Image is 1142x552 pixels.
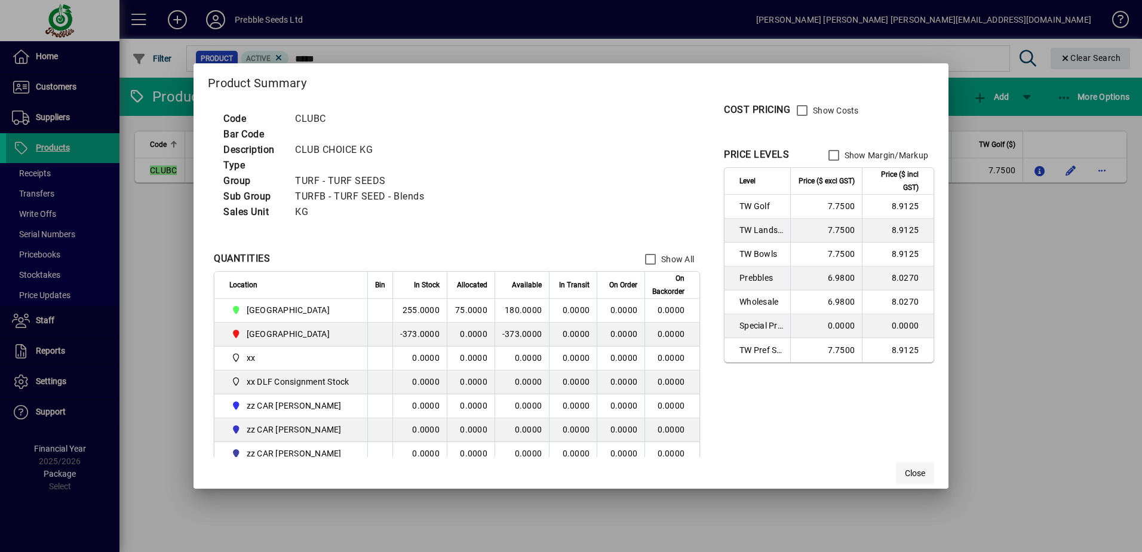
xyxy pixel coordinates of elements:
td: Code [217,111,289,127]
span: 0.0000 [563,377,590,387]
span: Close [905,467,925,480]
td: 7.7500 [790,195,862,219]
span: Allocated [457,278,487,292]
td: 0.0000 [495,418,549,442]
td: 0.0000 [644,418,699,442]
span: 0.0000 [610,449,638,458]
span: Location [229,278,257,292]
span: 0.0000 [610,401,638,410]
td: 0.0000 [495,394,549,418]
td: KG [289,204,438,220]
div: QUANTITIES [214,252,270,266]
span: 0.0000 [563,449,590,458]
span: 0.0000 [610,353,638,363]
td: 0.0000 [862,314,934,338]
td: 0.0000 [644,346,699,370]
td: 180.0000 [495,299,549,323]
td: Type [217,158,289,173]
td: 8.9125 [862,195,934,219]
span: In Stock [414,278,440,292]
td: 0.0000 [392,442,447,466]
td: 0.0000 [447,323,495,346]
span: On Backorder [652,272,684,298]
label: Show Margin/Markup [842,149,929,161]
td: 0.0000 [644,323,699,346]
td: 0.0000 [447,370,495,394]
span: TW Golf [739,200,783,212]
span: xx DLF Consignment Stock [229,375,354,389]
label: Show Costs [811,105,859,116]
span: [GEOGRAPHIC_DATA] [247,328,330,340]
button: Close [896,462,934,484]
span: xx [229,351,354,365]
td: Group [217,173,289,189]
td: 6.9800 [790,290,862,314]
span: TW Pref Sup [739,344,783,356]
div: COST PRICING [724,103,790,117]
td: 75.0000 [447,299,495,323]
span: Available [512,278,542,292]
td: 0.0000 [447,418,495,442]
td: Bar Code [217,127,289,142]
span: Level [739,174,756,188]
td: -373.0000 [392,323,447,346]
span: In Transit [559,278,590,292]
span: 0.0000 [610,305,638,315]
td: 0.0000 [447,394,495,418]
td: 0.0000 [644,394,699,418]
span: TW Landscaper [739,224,783,236]
td: 0.0000 [392,418,447,442]
td: 7.7500 [790,338,862,362]
span: Special Price [739,320,783,332]
span: Bin [375,278,385,292]
span: zz CAR [PERSON_NAME] [247,400,342,412]
td: 7.7500 [790,219,862,243]
td: Sales Unit [217,204,289,220]
span: xx [247,352,256,364]
td: 0.0000 [392,346,447,370]
td: 0.0000 [392,370,447,394]
td: 7.7500 [790,243,862,266]
td: 8.9125 [862,219,934,243]
td: 0.0000 [790,314,862,338]
td: 8.0270 [862,290,934,314]
td: 0.0000 [495,442,549,466]
span: Wholesale [739,296,783,308]
td: TURFB - TURF SEED - Blends [289,189,438,204]
span: zz CAR CARL [229,398,354,413]
td: 8.9125 [862,338,934,362]
td: Sub Group [217,189,289,204]
span: zz CAR [PERSON_NAME] [247,424,342,436]
span: Price ($ excl GST) [799,174,855,188]
span: Prebbles [739,272,783,284]
span: 0.0000 [610,425,638,434]
td: 8.9125 [862,243,934,266]
span: zz CAR CRAIG G [229,446,354,461]
span: [GEOGRAPHIC_DATA] [247,304,330,316]
td: CLUB CHOICE KG [289,142,438,158]
td: 6.9800 [790,266,862,290]
td: 0.0000 [644,299,699,323]
td: 0.0000 [447,346,495,370]
span: On Order [609,278,637,292]
span: 0.0000 [563,425,590,434]
span: PALMERSTON NORTH [229,327,354,341]
span: xx DLF Consignment Stock [247,376,349,388]
span: 0.0000 [563,353,590,363]
h2: Product Summary [194,63,948,98]
td: 255.0000 [392,299,447,323]
label: Show All [659,253,694,265]
td: 8.0270 [862,266,934,290]
td: CLUBC [289,111,438,127]
span: 0.0000 [563,305,590,315]
td: 0.0000 [495,346,549,370]
span: 0.0000 [563,401,590,410]
td: 0.0000 [644,370,699,394]
td: TURF - TURF SEEDS [289,173,438,189]
td: 0.0000 [644,442,699,466]
span: zz CAR CRAIG B [229,422,354,437]
td: Description [217,142,289,158]
span: CHRISTCHURCH [229,303,354,317]
span: TW Bowls [739,248,783,260]
span: 0.0000 [610,329,638,339]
